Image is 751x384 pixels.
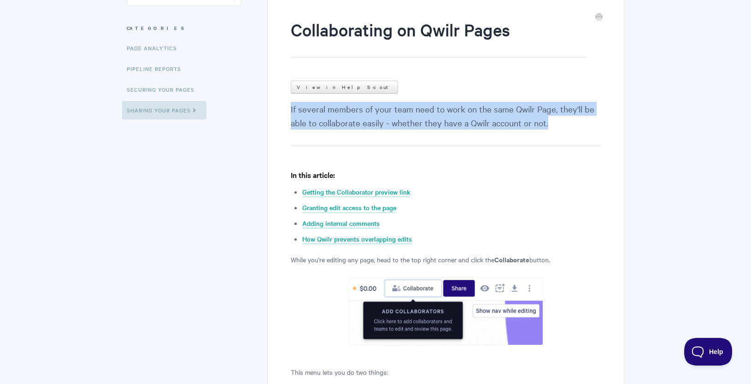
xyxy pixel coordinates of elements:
[291,366,601,378] p: This menu lets you do two things:
[302,203,396,213] a: Granting edit access to the page
[291,102,601,146] p: If several members of your team need to work on the same Qwilr Page, they'll be able to collabora...
[302,234,412,244] a: How Qwilr prevents overlapping edits
[127,59,188,78] a: Pipeline reports
[494,254,529,264] strong: Collaborate
[122,101,206,119] a: Sharing Your Pages
[291,170,335,180] strong: In this article:
[595,12,603,23] a: Print this Article
[291,254,601,265] p: While you're editing any page, head to the top right corner and click the button.
[348,277,543,345] img: file-2hR4PPJZbq.png
[291,18,587,58] h1: Collaborating on Qwilr Pages
[302,187,411,197] a: Getting the Collaborator preview link
[684,338,733,366] iframe: Toggle Customer Support
[127,39,184,57] a: Page Analytics
[127,20,241,36] h3: Categories
[291,81,398,94] a: View in Help Scout
[127,80,201,99] a: Securing Your Pages
[302,219,380,229] a: Adding internal comments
